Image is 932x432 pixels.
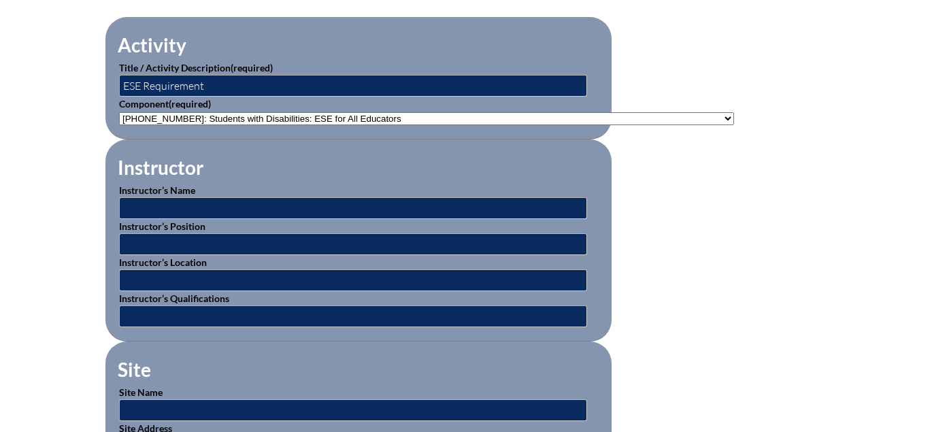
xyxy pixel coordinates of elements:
label: Title / Activity Description [119,62,273,73]
span: (required) [231,62,273,73]
legend: Activity [116,33,188,56]
label: Instructor’s Qualifications [119,293,229,304]
label: Site Name [119,386,163,398]
label: Instructor’s Position [119,220,205,232]
span: (required) [169,98,211,110]
label: Instructor’s Location [119,256,207,268]
label: Instructor’s Name [119,184,195,196]
label: Component [119,98,211,110]
legend: Instructor [116,156,205,179]
select: activity_component[data][] [119,112,734,125]
legend: Site [116,358,152,381]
